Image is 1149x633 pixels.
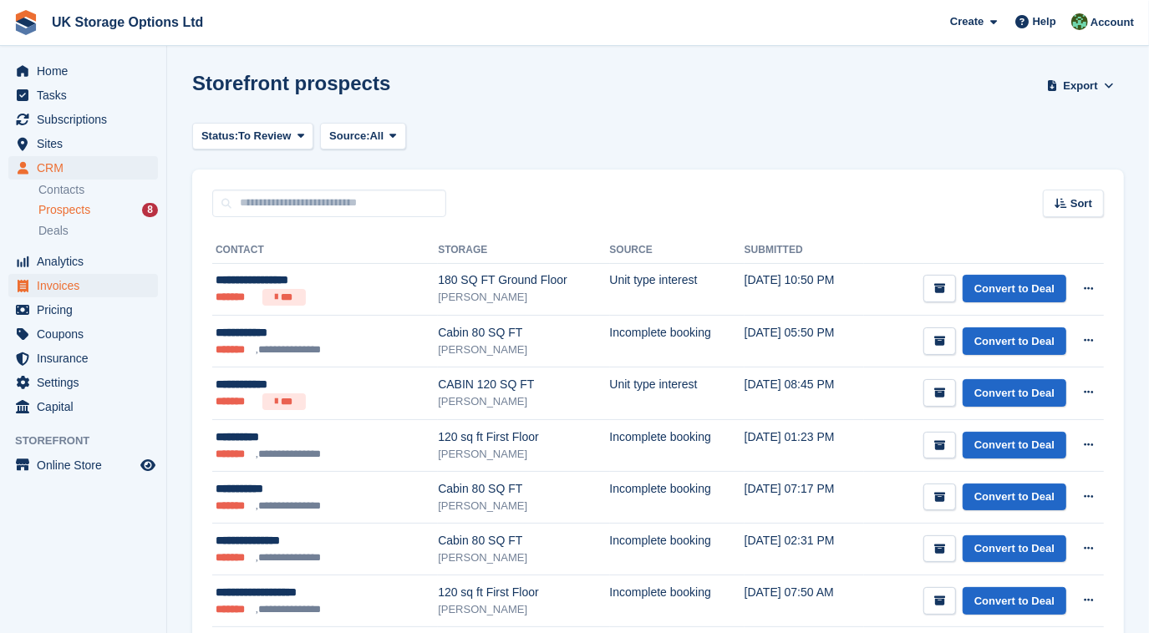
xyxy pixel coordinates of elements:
button: Source: All [320,123,406,150]
span: CRM [37,156,137,180]
span: To Review [238,128,291,144]
a: Convert to Deal [963,535,1066,563]
td: Incomplete booking [610,316,745,367]
a: Convert to Deal [963,379,1066,407]
td: Incomplete booking [610,575,745,627]
td: [DATE] 07:17 PM [745,472,864,524]
td: Incomplete booking [610,472,745,524]
img: Andrew Smith [1071,13,1088,30]
th: Submitted [745,237,864,264]
span: Coupons [37,322,137,346]
th: Storage [438,237,609,264]
span: Deals [38,223,69,239]
a: menu [8,371,158,394]
button: Export [1044,72,1117,99]
div: Cabin 80 SQ FT [438,480,609,498]
span: Invoices [37,274,137,297]
td: Unit type interest [610,367,745,420]
a: Convert to Deal [963,484,1066,511]
div: [PERSON_NAME] [438,549,609,566]
span: Help [1033,13,1056,30]
a: Preview store [138,455,158,475]
div: Cabin 80 SQ FT [438,532,609,549]
a: menu [8,322,158,346]
a: menu [8,59,158,83]
a: menu [8,132,158,155]
td: Unit type interest [610,263,745,316]
a: Prospects 8 [38,201,158,219]
a: menu [8,274,158,297]
td: [DATE] 05:50 PM [745,316,864,367]
h1: Storefront prospects [192,72,390,94]
a: Contacts [38,182,158,198]
button: Status: To Review [192,123,313,150]
span: Sites [37,132,137,155]
td: [DATE] 07:50 AM [745,575,864,627]
span: All [370,128,384,144]
div: 120 sq ft First Floor [438,584,609,601]
div: [PERSON_NAME] [438,342,609,358]
div: 8 [142,203,158,217]
div: [PERSON_NAME] [438,289,609,306]
span: Capital [37,395,137,418]
td: [DATE] 10:50 PM [745,263,864,316]
span: Source: [329,128,369,144]
td: Incomplete booking [610,524,745,575]
span: Sort [1070,195,1092,212]
a: menu [8,84,158,107]
a: menu [8,453,158,477]
div: 120 sq ft First Floor [438,428,609,446]
span: Home [37,59,137,83]
a: Convert to Deal [963,587,1066,615]
div: [PERSON_NAME] [438,446,609,463]
a: menu [8,156,158,180]
span: Online Store [37,453,137,477]
td: [DATE] 08:45 PM [745,367,864,420]
span: Prospects [38,202,90,218]
th: Contact [212,237,438,264]
div: 180 SQ FT Ground Floor [438,271,609,289]
a: menu [8,395,158,418]
span: Account [1091,14,1134,31]
span: Storefront [15,433,166,449]
span: Create [950,13,984,30]
th: Source [610,237,745,264]
a: menu [8,108,158,131]
span: Export [1064,78,1098,94]
a: menu [8,298,158,322]
div: [PERSON_NAME] [438,498,609,514]
a: Convert to Deal [963,275,1066,302]
a: menu [8,250,158,273]
span: Status: [201,128,238,144]
td: [DATE] 02:31 PM [745,524,864,575]
img: stora-icon-8386f47178a22dfd0bd8f6a31ec36ba5ce8667c1dd55bd0f319d3a0aa187defe.svg [13,10,38,35]
div: Cabin 80 SQ FT [438,324,609,342]
a: Convert to Deal [963,432,1066,459]
span: Pricing [37,298,137,322]
div: [PERSON_NAME] [438,393,609,410]
div: [PERSON_NAME] [438,601,609,618]
a: menu [8,347,158,370]
td: [DATE] 01:23 PM [745,419,864,471]
span: Insurance [37,347,137,370]
span: Subscriptions [37,108,137,131]
div: CABIN 120 SQ FT [438,376,609,393]
span: Settings [37,371,137,394]
span: Tasks [37,84,137,107]
a: UK Storage Options Ltd [45,8,210,36]
td: Incomplete booking [610,419,745,471]
span: Analytics [37,250,137,273]
a: Convert to Deal [963,327,1066,355]
a: Deals [38,222,158,240]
